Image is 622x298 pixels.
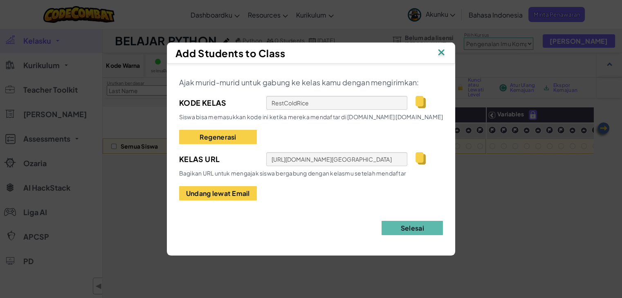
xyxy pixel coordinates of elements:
[415,96,426,108] img: IconCopy.svg
[382,221,443,235] button: Selesai
[179,169,406,177] span: Bagikan URL untuk mengajak siswa bergabung dengan kelasmu setelah mendaftar
[179,113,443,120] span: Siswa bisa memasukkan kode ini ketika mereka mendaftar di [DOMAIN_NAME] [DOMAIN_NAME]
[175,47,285,59] span: Add Students to Class
[436,47,447,59] img: IconClose.svg
[415,152,426,165] img: IconCopy.svg
[179,153,258,165] span: Kelas Url
[179,97,258,109] span: Kode Kelas
[179,186,257,200] button: Undang lewat Email
[179,78,419,87] span: Ajak murid-murid untuk gabung ke kelas kamu dengan mengirimkan:
[179,130,257,144] button: Regenerasi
